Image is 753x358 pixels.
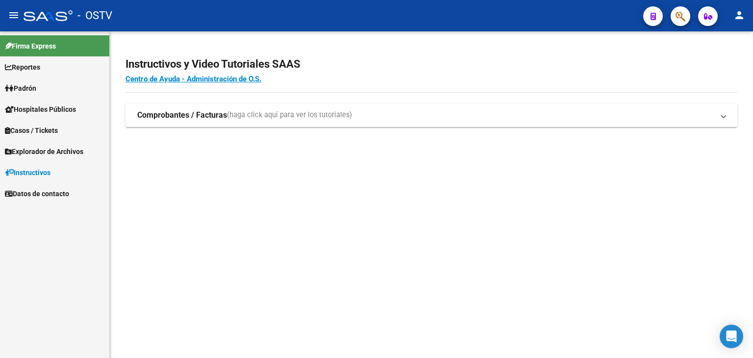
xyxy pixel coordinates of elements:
span: - OSTV [77,5,112,26]
span: Instructivos [5,167,50,178]
span: Hospitales Públicos [5,104,76,115]
span: Padrón [5,83,36,94]
mat-icon: person [733,9,745,21]
h2: Instructivos y Video Tutoriales SAAS [125,55,737,74]
span: Datos de contacto [5,188,69,199]
span: Explorador de Archivos [5,146,83,157]
mat-expansion-panel-header: Comprobantes / Facturas(haga click aquí para ver los tutoriales) [125,103,737,127]
strong: Comprobantes / Facturas [137,110,227,121]
span: Firma Express [5,41,56,51]
span: Reportes [5,62,40,73]
div: Open Intercom Messenger [720,325,743,348]
span: (haga click aquí para ver los tutoriales) [227,110,352,121]
span: Casos / Tickets [5,125,58,136]
mat-icon: menu [8,9,20,21]
a: Centro de Ayuda - Administración de O.S. [125,75,261,83]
